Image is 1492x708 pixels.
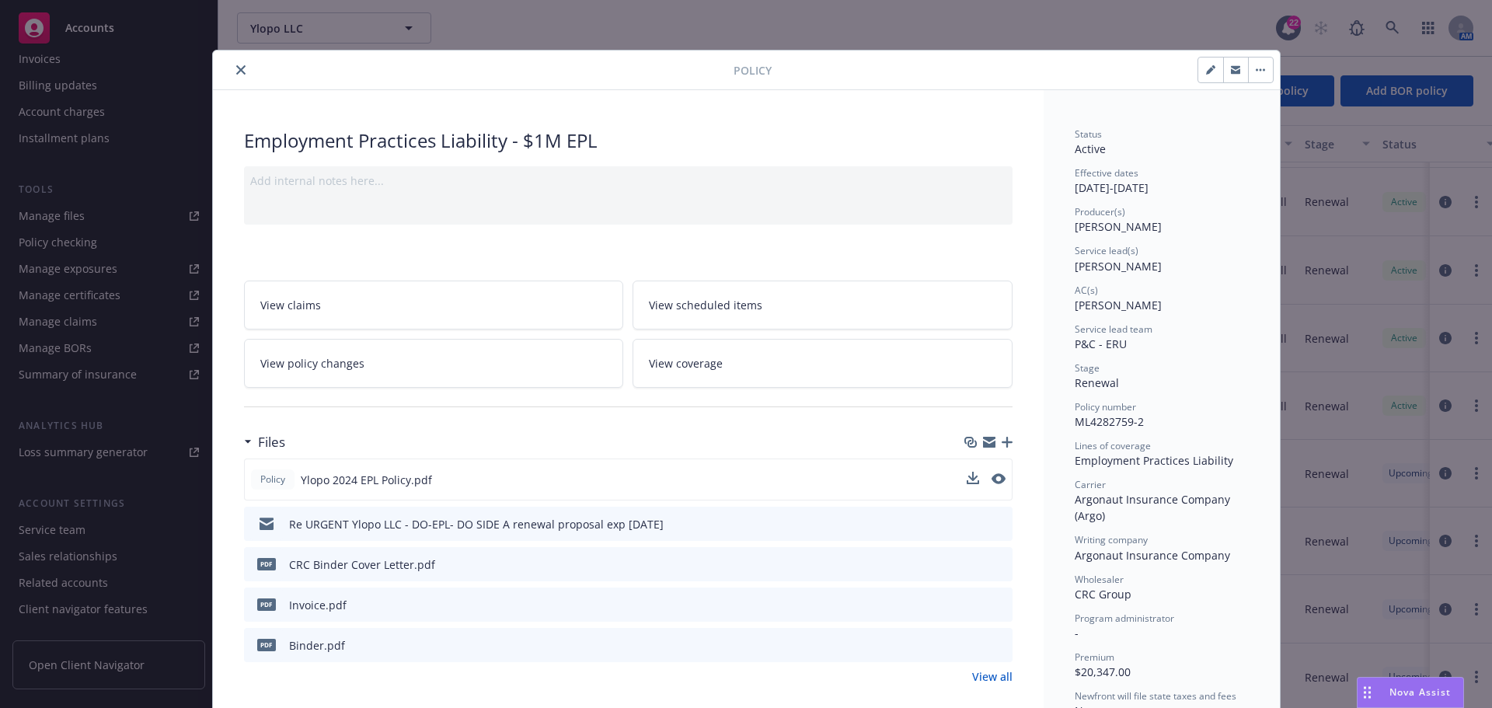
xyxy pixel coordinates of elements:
[1358,678,1377,707] div: Drag to move
[633,281,1013,330] a: View scheduled items
[257,639,276,650] span: pdf
[992,597,1006,613] button: preview file
[1075,400,1136,413] span: Policy number
[1075,492,1233,523] span: Argonaut Insurance Company (Argo)
[301,472,432,488] span: Ylopo 2024 EPL Policy.pdf
[649,297,762,313] span: View scheduled items
[232,61,250,79] button: close
[1075,439,1151,452] span: Lines of coverage
[1075,375,1119,390] span: Renewal
[1075,323,1152,336] span: Service lead team
[289,637,345,654] div: Binder.pdf
[1075,259,1162,274] span: [PERSON_NAME]
[1075,650,1114,664] span: Premium
[1075,205,1125,218] span: Producer(s)
[734,62,772,78] span: Policy
[1075,453,1233,468] span: Employment Practices Liability
[1075,219,1162,234] span: [PERSON_NAME]
[992,637,1006,654] button: preview file
[967,472,979,488] button: download file
[1075,664,1131,679] span: $20,347.00
[1075,414,1144,429] span: ML4282759-2
[967,516,980,532] button: download file
[1357,677,1464,708] button: Nova Assist
[289,516,664,532] div: Re URGENT Ylopo LLC - DO-EPL- DO SIDE A renewal proposal exp [DATE]
[967,597,980,613] button: download file
[257,558,276,570] span: pdf
[1075,533,1148,546] span: Writing company
[1075,166,1249,196] div: [DATE] - [DATE]
[260,297,321,313] span: View claims
[1075,587,1131,602] span: CRC Group
[1075,244,1138,257] span: Service lead(s)
[1075,127,1102,141] span: Status
[1075,361,1100,375] span: Stage
[244,127,1013,154] div: Employment Practices Liability - $1M EPL
[1075,689,1236,703] span: Newfront will file state taxes and fees
[260,355,364,371] span: View policy changes
[257,473,288,487] span: Policy
[244,432,285,452] div: Files
[1075,573,1124,586] span: Wholesaler
[1075,337,1127,351] span: P&C - ERU
[1075,478,1106,491] span: Carrier
[649,355,723,371] span: View coverage
[250,173,1006,189] div: Add internal notes here...
[244,281,624,330] a: View claims
[289,597,347,613] div: Invoice.pdf
[992,472,1006,488] button: preview file
[992,556,1006,573] button: preview file
[289,556,435,573] div: CRC Binder Cover Letter.pdf
[1075,166,1138,180] span: Effective dates
[972,668,1013,685] a: View all
[1075,626,1079,640] span: -
[1389,685,1451,699] span: Nova Assist
[967,472,979,484] button: download file
[992,516,1006,532] button: preview file
[992,473,1006,484] button: preview file
[1075,141,1106,156] span: Active
[1075,612,1174,625] span: Program administrator
[1075,548,1230,563] span: Argonaut Insurance Company
[1075,284,1098,297] span: AC(s)
[257,598,276,610] span: pdf
[258,432,285,452] h3: Files
[967,556,980,573] button: download file
[967,637,980,654] button: download file
[244,339,624,388] a: View policy changes
[1075,298,1162,312] span: [PERSON_NAME]
[633,339,1013,388] a: View coverage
